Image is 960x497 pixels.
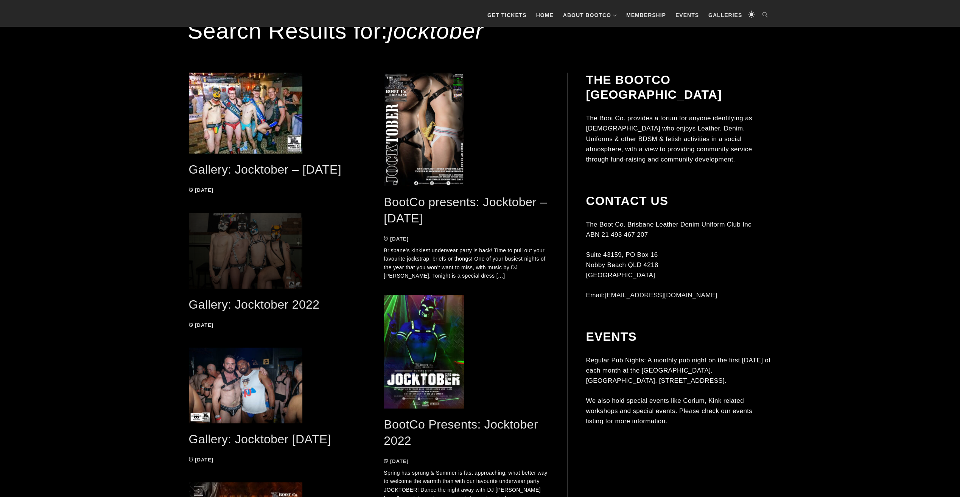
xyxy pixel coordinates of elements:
[586,355,771,386] p: Regular Pub Nights: A monthly pub night on the first [DATE] of each month at the [GEOGRAPHIC_DATA...
[195,187,213,193] time: [DATE]
[384,418,538,447] a: BootCo Presents: Jocktober 2022
[484,4,531,26] a: GET TICKETS
[672,4,703,26] a: Events
[586,396,771,427] p: We also hold special events like Corium, Kink related workshops and special events. Please check ...
[559,4,621,26] a: About BootCo
[195,457,213,463] time: [DATE]
[390,236,409,242] time: [DATE]
[586,290,771,300] p: Email:
[189,298,320,311] a: Gallery: Jocktober 2022
[189,322,214,328] a: [DATE]
[586,219,771,240] p: The Boot Co. Brisbane Leather Denim Uniform Club Inc ABN 21 493 467 207
[384,236,409,242] a: [DATE]
[189,163,341,176] a: Gallery: Jocktober – [DATE]
[384,195,547,225] a: BootCo presents: Jocktober – [DATE]
[384,458,409,464] a: [DATE]
[622,4,670,26] a: Membership
[195,322,213,328] time: [DATE]
[586,250,771,281] p: Suite 43159, PO Box 16 Nobby Beach QLD 4218 [GEOGRAPHIC_DATA]
[384,246,549,280] p: Brisbane’s kinkiest underwear party is back! Time to pull out your favourite jockstrap, briefs or...
[388,18,483,43] span: jocktober
[189,457,214,463] a: [DATE]
[189,432,331,446] a: Gallery: Jocktober [DATE]
[605,292,717,299] a: [EMAIL_ADDRESS][DOMAIN_NAME]
[705,4,746,26] a: Galleries
[188,16,773,46] h1: Search Results for:
[586,329,771,344] h2: Events
[586,73,771,102] h2: The BootCo [GEOGRAPHIC_DATA]
[189,187,214,193] a: [DATE]
[586,113,771,165] p: The Boot Co. provides a forum for anyone identifying as [DEMOGRAPHIC_DATA] who enjoys Leather, De...
[532,4,557,26] a: Home
[390,458,409,464] time: [DATE]
[586,194,771,208] h2: Contact Us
